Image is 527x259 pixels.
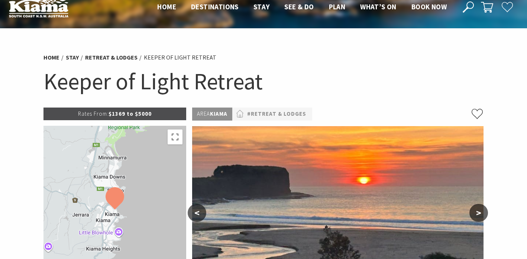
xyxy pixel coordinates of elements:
[78,110,109,117] span: Rates From:
[253,2,270,11] span: Stay
[247,109,306,119] a: #Retreat & Lodges
[144,53,216,63] li: Keeper of Light Retreat
[191,2,239,11] span: Destinations
[43,66,484,96] h1: Keeper of Light Retreat
[329,2,346,11] span: Plan
[150,1,454,13] nav: Main Menu
[284,2,314,11] span: See & Do
[43,54,59,61] a: Home
[192,108,232,121] p: Kiama
[43,108,186,120] p: $1369 to $5000
[85,54,138,61] a: Retreat & Lodges
[411,2,447,11] span: Book now
[157,2,176,11] span: Home
[188,204,206,222] button: <
[469,204,488,222] button: >
[168,129,182,144] button: Toggle fullscreen view
[360,2,397,11] span: What’s On
[197,110,210,117] span: Area
[66,54,79,61] a: Stay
